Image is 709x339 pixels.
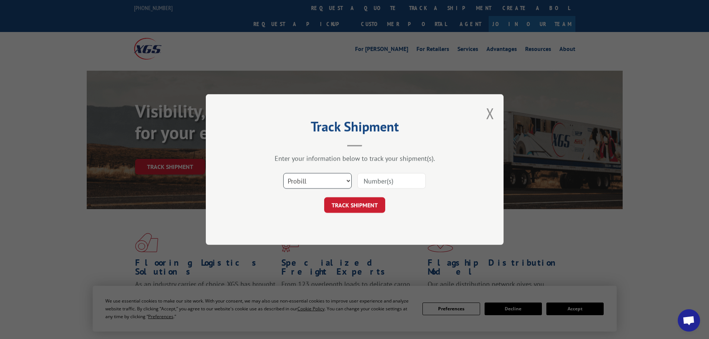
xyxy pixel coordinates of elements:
[357,173,426,189] input: Number(s)
[243,154,466,163] div: Enter your information below to track your shipment(s).
[486,103,494,123] button: Close modal
[324,197,385,213] button: TRACK SHIPMENT
[678,309,700,332] div: Open chat
[243,121,466,135] h2: Track Shipment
